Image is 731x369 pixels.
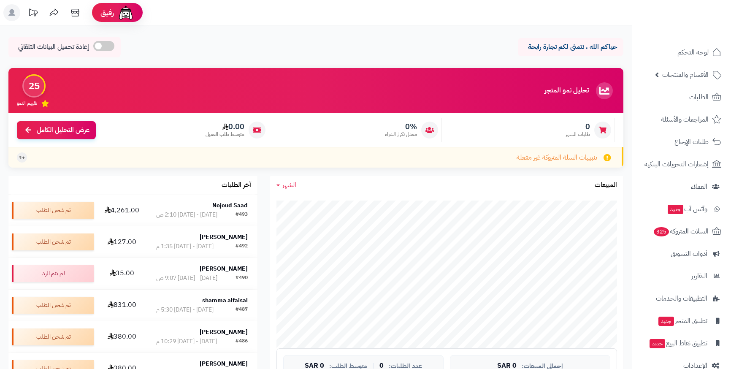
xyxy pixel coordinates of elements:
p: حياكم الله ، نتمنى لكم تجارة رابحة [524,42,617,52]
span: 325 [654,227,669,236]
span: وآتس آب [667,203,707,215]
span: العملاء [691,181,707,193]
span: السلات المتروكة [653,225,709,237]
a: لوحة التحكم [637,42,726,62]
span: تقييم النمو [17,100,37,107]
div: [DATE] - [DATE] 2:10 ص [156,211,217,219]
div: تم شحن الطلب [12,202,94,219]
a: تحديثات المنصة [22,4,43,23]
span: إعادة تحميل البيانات التلقائي [18,42,89,52]
span: الطلبات [689,91,709,103]
span: طلبات الإرجاع [674,136,709,148]
div: [DATE] - [DATE] 5:30 م [156,306,214,314]
span: الشهر [282,180,296,190]
h3: المبيعات [595,182,617,189]
div: #490 [236,274,248,282]
div: تم شحن الطلب [12,328,94,345]
span: متوسط طلب العميل [206,131,244,138]
span: الأقسام والمنتجات [662,69,709,81]
div: #492 [236,242,248,251]
a: تطبيق المتجرجديد [637,311,726,331]
img: logo-2.png [674,6,723,24]
span: جديد [658,317,674,326]
a: أدوات التسويق [637,244,726,264]
strong: shamma alfaisal [202,296,248,305]
span: 0 [566,122,590,131]
td: 4,261.00 [97,195,146,226]
td: 35.00 [97,258,146,289]
span: معدل تكرار الشراء [385,131,417,138]
span: +1 [19,154,25,161]
div: تم شحن الطلب [12,297,94,314]
a: الشهر [276,180,296,190]
span: | [372,363,374,369]
span: عرض التحليل الكامل [37,125,89,135]
a: السلات المتروكة325 [637,221,726,241]
span: تطبيق المتجر [658,315,707,327]
a: وآتس آبجديد [637,199,726,219]
div: [DATE] - [DATE] 10:29 م [156,337,217,346]
div: لم يتم الرد [12,265,94,282]
a: الطلبات [637,87,726,107]
div: [DATE] - [DATE] 9:07 ص [156,274,217,282]
a: التقارير [637,266,726,286]
span: 0% [385,122,417,131]
span: التطبيقات والخدمات [656,293,707,304]
a: العملاء [637,176,726,197]
h3: آخر الطلبات [222,182,251,189]
td: 831.00 [97,290,146,321]
span: تطبيق نقاط البيع [649,337,707,349]
span: تنبيهات السلة المتروكة غير مفعلة [517,153,597,163]
span: طلبات الشهر [566,131,590,138]
td: 127.00 [97,226,146,258]
h3: تحليل نمو المتجر [544,87,589,95]
strong: [PERSON_NAME] [200,328,248,336]
a: المراجعات والأسئلة [637,109,726,130]
img: ai-face.png [117,4,134,21]
span: المراجعات والأسئلة [661,114,709,125]
span: جديد [650,339,665,348]
div: تم شحن الطلب [12,233,94,250]
div: #487 [236,306,248,314]
a: تطبيق نقاط البيعجديد [637,333,726,353]
a: التطبيقات والخدمات [637,288,726,309]
strong: [PERSON_NAME] [200,359,248,368]
a: عرض التحليل الكامل [17,121,96,139]
span: أدوات التسويق [671,248,707,260]
span: رفيق [100,8,114,18]
div: #486 [236,337,248,346]
strong: Nojoud Saad [212,201,248,210]
span: 0.00 [206,122,244,131]
a: إشعارات التحويلات البنكية [637,154,726,174]
a: طلبات الإرجاع [637,132,726,152]
span: لوحة التحكم [677,46,709,58]
div: #493 [236,211,248,219]
strong: [PERSON_NAME] [200,233,248,241]
span: جديد [668,205,683,214]
span: التقارير [691,270,707,282]
td: 380.00 [97,321,146,353]
div: [DATE] - [DATE] 1:35 م [156,242,214,251]
span: إشعارات التحويلات البنكية [644,158,709,170]
strong: [PERSON_NAME] [200,264,248,273]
